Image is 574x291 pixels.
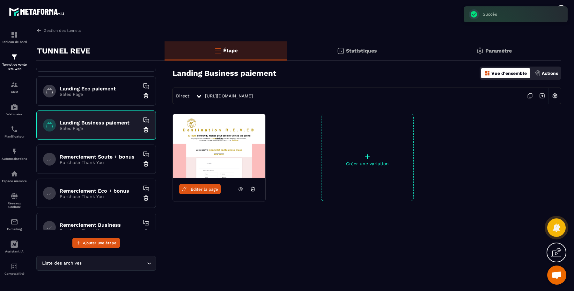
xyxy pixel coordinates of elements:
[346,48,377,54] p: Statistiques
[2,258,27,280] a: accountantaccountantComptabilité
[2,227,27,231] p: E-mailing
[2,250,27,253] p: Assistant IA
[214,47,222,54] img: bars-o.4a397970.svg
[60,188,139,194] h6: Remerciement Eco + bonus
[485,48,512,54] p: Paramètre
[11,192,18,200] img: social-network
[179,184,221,194] a: Éditer la page
[37,45,90,57] p: TUNNEL REVE
[536,90,548,102] img: arrow-next.bcc2205e.svg
[11,170,18,178] img: automations
[60,86,139,92] h6: Landing Eco paiement
[60,160,139,165] p: Purchase Thank You
[11,125,18,133] img: scheduler
[491,71,527,76] p: Vue d'ensemble
[83,260,145,267] input: Search for option
[143,195,149,201] img: trash
[11,148,18,155] img: automations
[547,266,566,285] div: Ouvrir le chat
[83,240,116,246] span: Ajouter une étape
[2,236,27,258] a: Assistant IA
[60,194,139,199] p: Purchase Thank You
[205,93,253,98] a: [URL][DOMAIN_NAME]
[143,161,149,167] img: trash
[173,69,276,78] h3: Landing Business paiement
[2,40,27,44] p: Tableau de bord
[11,103,18,111] img: automations
[60,228,139,233] p: Purchase Thank You
[176,93,189,98] span: Direct
[321,161,413,166] p: Créer une variation
[11,31,18,39] img: formation
[337,47,344,55] img: stats.20deebd0.svg
[2,135,27,138] p: Planificateur
[2,26,27,48] a: formationformationTableau de bord
[36,256,156,271] div: Search for option
[2,62,27,71] p: Tunnel de vente Site web
[143,127,149,133] img: trash
[36,28,81,33] a: Gestion des tunnels
[549,90,561,102] img: setting-w.858f3a88.svg
[2,179,27,183] p: Espace membre
[2,112,27,116] p: Webinaire
[542,71,558,76] p: Actions
[36,28,42,33] img: arrow
[2,90,27,94] p: CRM
[11,218,18,226] img: email
[60,92,139,97] p: Sales Page
[2,213,27,236] a: emailemailE-mailing
[60,222,139,228] h6: Remerciement Business
[11,53,18,61] img: formation
[11,81,18,89] img: formation
[143,93,149,99] img: trash
[11,263,18,270] img: accountant
[2,157,27,160] p: Automatisations
[72,238,120,248] button: Ajouter une étape
[173,114,265,178] img: image
[2,121,27,143] a: schedulerschedulerPlanificateur
[484,70,490,76] img: dashboard-orange.40269519.svg
[2,98,27,121] a: automationsautomationsWebinaire
[223,47,238,53] p: Étape
[2,48,27,76] a: formationformationTunnel de vente Site web
[60,126,139,131] p: Sales Page
[2,202,27,209] p: Réseaux Sociaux
[2,165,27,188] a: automationsautomationsEspace membre
[2,143,27,165] a: automationsautomationsAutomatisations
[2,188,27,213] a: social-networksocial-networkRéseaux Sociaux
[60,120,139,126] h6: Landing Business paiement
[2,272,27,275] p: Comptabilité
[191,187,218,192] span: Éditer la page
[40,260,83,267] span: Liste des archives
[535,70,541,76] img: actions.d6e523a2.png
[476,47,484,55] img: setting-gr.5f69749f.svg
[9,6,66,18] img: logo
[143,229,149,235] img: trash
[2,76,27,98] a: formationformationCRM
[60,154,139,160] h6: Remerciement Soute + bonus
[321,152,413,161] p: +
